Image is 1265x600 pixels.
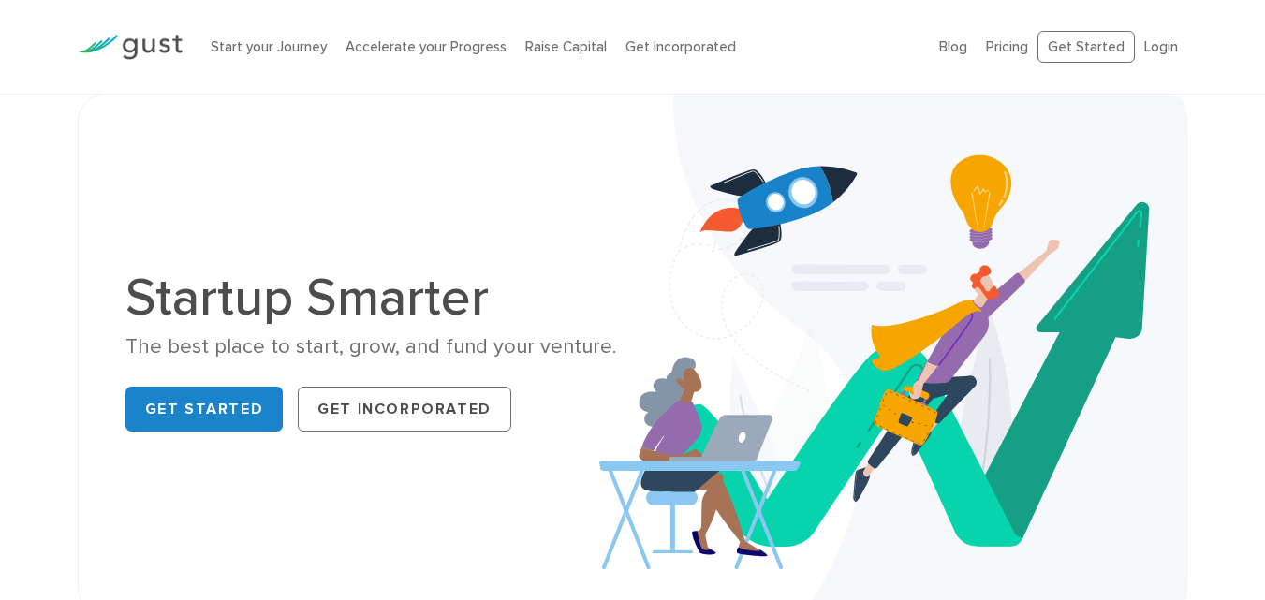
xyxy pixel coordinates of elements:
a: Get Incorporated [298,387,511,432]
h1: Startup Smarter [125,271,619,324]
a: Get Started [1037,31,1135,64]
img: Gust Logo [78,35,183,60]
a: Raise Capital [525,38,607,55]
a: Start your Journey [211,38,327,55]
a: Get Incorporated [625,38,736,55]
div: The best place to start, grow, and fund your venture. [125,333,619,360]
a: Get Started [125,387,284,432]
a: Pricing [986,38,1028,55]
a: Login [1144,38,1178,55]
a: Blog [939,38,967,55]
a: Accelerate your Progress [346,38,507,55]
